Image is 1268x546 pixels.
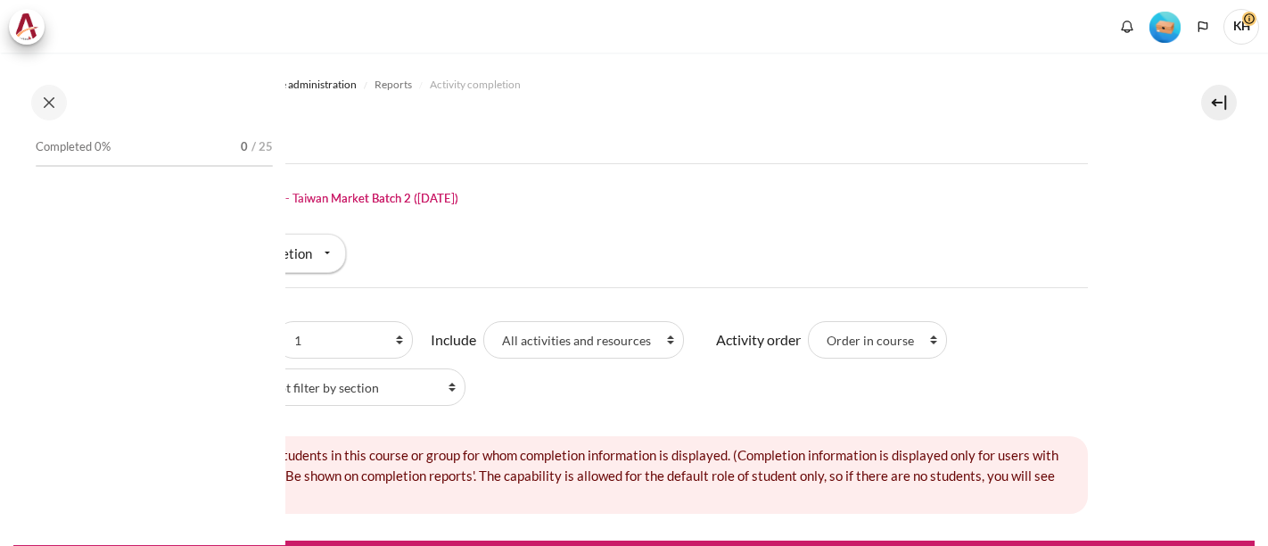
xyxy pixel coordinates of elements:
[181,436,1088,514] div: There are no students in this course or group for whom completion information is displayed. (Comp...
[1149,12,1181,43] img: Level #1
[431,329,476,351] label: Include
[1223,9,1259,45] span: KH
[36,135,273,185] a: Completed 0% 0 / 25
[14,13,39,40] img: Architeck
[1190,13,1216,40] button: Languages
[1223,9,1259,45] a: User menu
[241,138,248,156] span: 0
[1142,10,1188,43] a: Level #1
[716,329,801,351] label: Activity order
[9,9,54,45] a: Architeck Architeck
[67,53,1201,541] section: Content
[375,74,412,95] a: Reports
[181,70,528,99] nav: Navigation bar
[1149,10,1181,43] div: Level #1
[251,138,273,156] span: / 25
[430,74,521,95] a: Activity completion
[1114,13,1140,40] div: Show notification window with no new notifications
[252,77,357,93] span: Course administration
[430,77,521,93] span: Activity completion
[36,138,111,156] span: Completed 0%
[181,191,458,206] h1: Outward GoBeyond - Taiwan Market Batch 2 ([DATE])
[375,77,412,93] span: Reports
